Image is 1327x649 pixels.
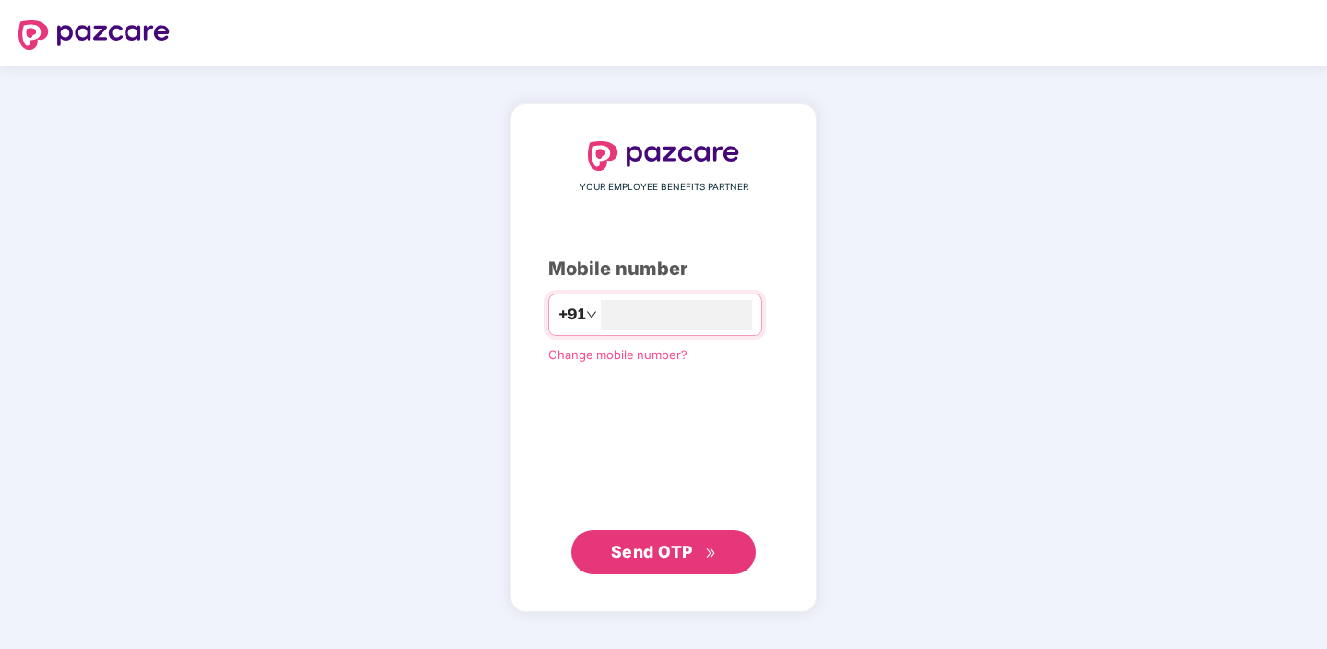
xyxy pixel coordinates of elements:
[548,255,779,283] div: Mobile number
[611,542,693,561] span: Send OTP
[705,547,717,559] span: double-right
[558,303,586,326] span: +91
[588,141,739,171] img: logo
[580,180,748,195] span: YOUR EMPLOYEE BENEFITS PARTNER
[18,20,170,50] img: logo
[586,309,597,320] span: down
[548,347,687,362] a: Change mobile number?
[571,530,756,574] button: Send OTPdouble-right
